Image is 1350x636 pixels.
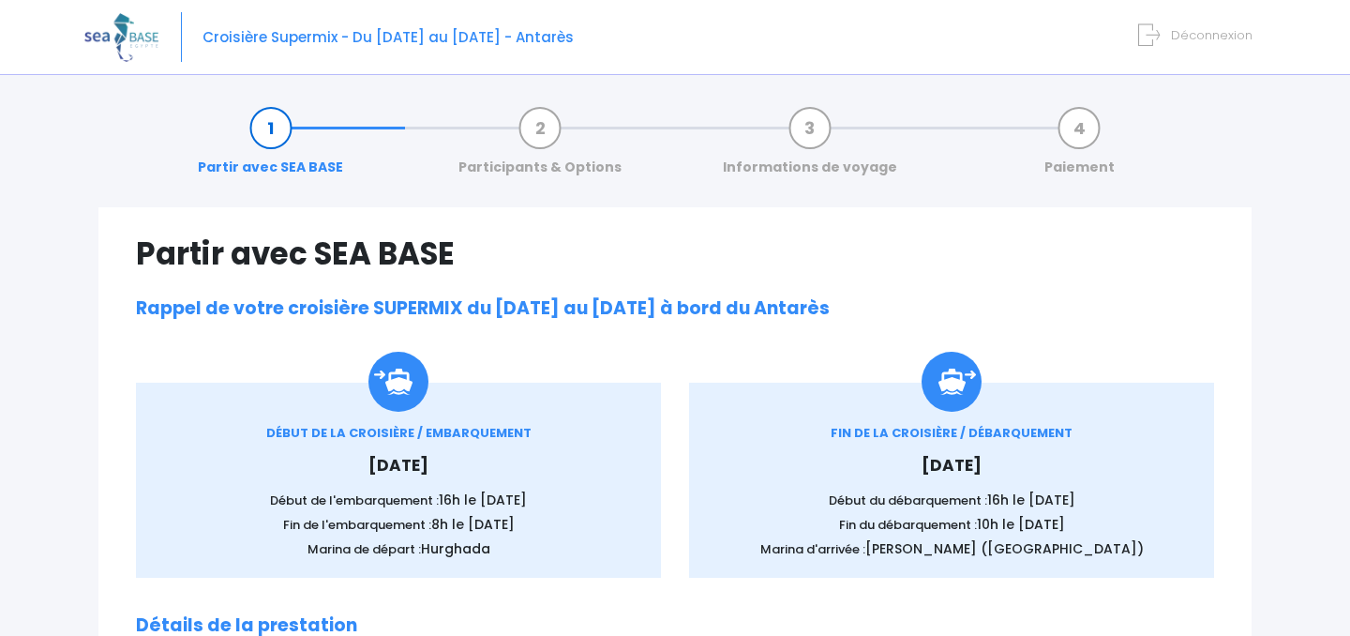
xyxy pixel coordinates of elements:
span: 16h le [DATE] [987,491,1075,509]
span: 10h le [DATE] [977,515,1065,534]
span: [DATE] [922,454,982,477]
a: Informations de voyage [713,118,907,177]
span: Déconnexion [1171,26,1252,44]
img: Icon_embarquement.svg [368,352,428,412]
h1: Partir avec SEA BASE [136,235,1214,272]
span: Hurghada [421,539,490,558]
a: Participants & Options [449,118,631,177]
span: 8h le [DATE] [431,515,515,534]
h2: Rappel de votre croisière SUPERMIX du [DATE] au [DATE] à bord du Antarès [136,298,1214,320]
p: Fin de l'embarquement : [164,515,633,535]
span: DÉBUT DE LA CROISIÈRE / EMBARQUEMENT [266,424,532,442]
p: Marina de départ : [164,539,633,559]
span: [PERSON_NAME] ([GEOGRAPHIC_DATA]) [865,539,1144,558]
a: Partir avec SEA BASE [188,118,352,177]
span: 16h le [DATE] [439,491,527,509]
p: Début de l'embarquement : [164,491,633,510]
span: Croisière Supermix - Du [DATE] au [DATE] - Antarès [202,27,574,47]
span: [DATE] [368,454,428,477]
span: FIN DE LA CROISIÈRE / DÉBARQUEMENT [831,424,1072,442]
p: Début du débarquement : [717,491,1186,510]
a: Paiement [1035,118,1124,177]
img: icon_debarquement.svg [922,352,982,412]
p: Marina d'arrivée : [717,539,1186,559]
p: Fin du débarquement : [717,515,1186,535]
